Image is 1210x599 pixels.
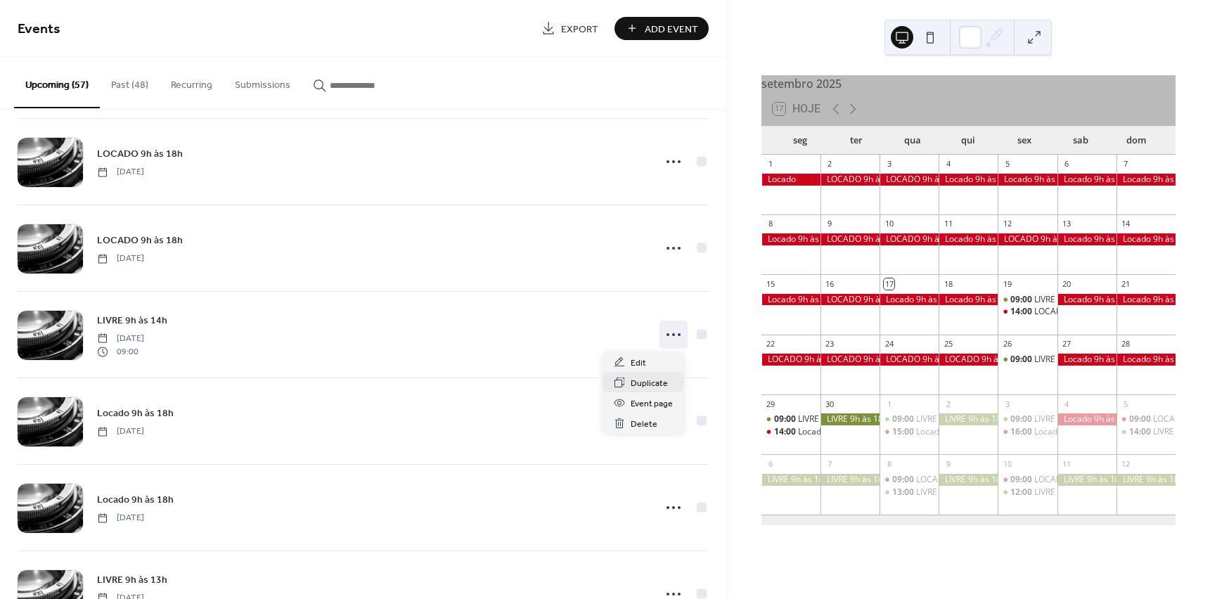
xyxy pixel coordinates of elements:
[1010,413,1034,425] span: 09:00
[14,57,100,108] button: Upcoming (57)
[820,474,880,486] div: LIVRE 9h às 18h
[645,22,698,37] span: Add Event
[825,278,835,289] div: 16
[766,278,776,289] div: 15
[1121,219,1131,229] div: 14
[97,573,167,588] span: LIVRE 9h às 13h
[884,278,894,289] div: 17
[773,127,829,155] div: seg
[892,413,916,425] span: 09:00
[766,219,776,229] div: 8
[1062,219,1072,229] div: 13
[1002,399,1012,409] div: 3
[97,166,144,179] span: [DATE]
[1062,339,1072,349] div: 27
[1010,426,1034,438] span: 16:00
[798,426,871,438] div: Locado 14h às 18h
[820,413,880,425] div: LIVRE 9h às 18h
[761,75,1176,92] div: setembro 2025
[766,339,776,349] div: 22
[998,487,1057,498] div: LIVRE 12h às 17h
[1116,413,1176,425] div: LOCADO 9h às 13h
[531,17,609,40] a: Export
[1116,294,1176,306] div: Locado 9h às 18h
[1121,159,1131,169] div: 7
[1002,458,1012,469] div: 10
[631,417,657,432] span: Delete
[939,413,998,425] div: LIVRE 9h às 18h
[825,399,835,409] div: 30
[1116,174,1176,186] div: Locado 9h às 18h
[1116,426,1176,438] div: LIVRE 14h às 16h
[943,159,953,169] div: 4
[100,57,160,107] button: Past (48)
[1002,219,1012,229] div: 12
[97,425,144,438] span: [DATE]
[998,426,1057,438] div: Locado 16h às 18h
[939,474,998,486] div: LIVRE 9h às 18h
[1062,399,1072,409] div: 4
[916,426,989,438] div: Locado 15h às 18h
[884,159,894,169] div: 3
[160,57,224,107] button: Recurring
[880,474,939,486] div: LOCADO 9h às 12
[766,159,776,169] div: 1
[892,474,916,486] span: 09:00
[97,233,183,248] span: LOCADO 9h às 18h
[820,294,880,306] div: LOCADO 9h às 18h
[1116,233,1176,245] div: Locado 9h às 18h
[97,405,174,421] a: Locado 9h às 18h
[1062,278,1072,289] div: 20
[884,458,894,469] div: 8
[1116,354,1176,366] div: Locado 9h às 18h
[998,413,1057,425] div: LIVRE 9h às 15h
[97,406,174,421] span: Locado 9h às 18h
[97,252,144,265] span: [DATE]
[1062,159,1072,169] div: 6
[97,572,167,588] a: LIVRE 9h às 13h
[939,354,998,366] div: LOCADO 9h às 18h
[1121,278,1131,289] div: 21
[825,458,835,469] div: 7
[1010,354,1034,366] span: 09:00
[631,397,673,411] span: Event page
[774,426,798,438] span: 14:00
[892,487,916,498] span: 13:00
[97,146,183,162] a: LOCADO 9h às 18h
[996,127,1053,155] div: sex
[97,512,144,524] span: [DATE]
[1057,413,1116,425] div: Locado 9h às 18h
[916,487,982,498] div: LIVRE 13h às 18h
[820,354,880,366] div: LOCADO 9h às 18h
[939,174,998,186] div: Locado 9h às 18h
[1034,487,1100,498] div: LIVRE 12h às 17h
[880,413,939,425] div: LIVRE 9h às 14h
[766,458,776,469] div: 6
[880,294,939,306] div: Locado 9h às 18h
[828,127,884,155] div: ter
[1057,474,1116,486] div: LIVRE 9h às 18h
[97,345,144,358] span: 09:00
[97,147,183,162] span: LOCADO 9h às 18h
[1057,294,1116,306] div: Locado 9h às 18h
[998,306,1057,318] div: LOCADO 14h às 18h
[1034,294,1095,306] div: LIVRE 9h às 13h
[1010,306,1034,318] span: 14:00
[761,294,820,306] div: Locado 9h às 18h
[18,15,60,43] span: Events
[1002,159,1012,169] div: 5
[998,474,1057,486] div: LOCADO 9h às 12h
[998,233,1057,245] div: LOCADO 9h às 18h
[825,339,835,349] div: 23
[998,174,1057,186] div: Locado 9h às 18h
[1034,426,1107,438] div: Locado 16h às 18h
[798,413,859,425] div: LIVRE 9h às 13h
[940,127,996,155] div: qui
[1034,354,1095,366] div: LIVRE 9h às 14h
[761,233,820,245] div: Locado 9h às 18h
[939,294,998,306] div: Locado 9h às 18h
[97,493,174,508] span: Locado 9h às 18h
[943,278,953,289] div: 18
[916,413,977,425] div: LIVRE 9h às 14h
[1057,174,1116,186] div: Locado 9h às 18h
